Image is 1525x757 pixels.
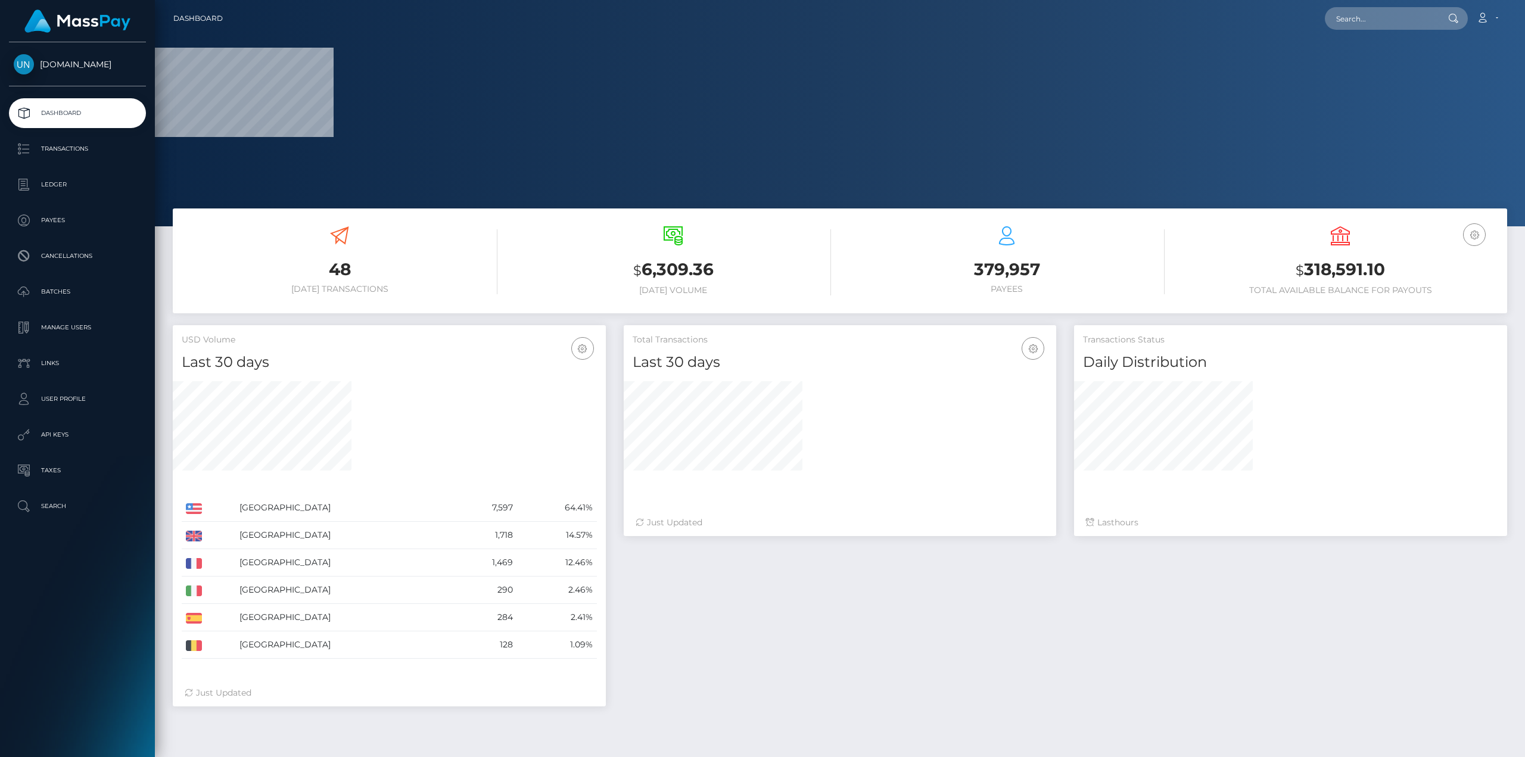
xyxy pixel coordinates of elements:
[14,319,141,337] p: Manage Users
[9,170,146,200] a: Ledger
[633,352,1048,373] h4: Last 30 days
[453,494,517,522] td: 7,597
[517,631,597,659] td: 1.09%
[1086,516,1495,529] div: Last hours
[14,390,141,408] p: User Profile
[235,494,453,522] td: [GEOGRAPHIC_DATA]
[14,176,141,194] p: Ledger
[235,577,453,604] td: [GEOGRAPHIC_DATA]
[1182,285,1498,295] h6: Total Available Balance for Payouts
[633,262,642,279] small: $
[14,247,141,265] p: Cancellations
[186,585,202,596] img: IT.png
[849,284,1165,294] h6: Payees
[14,211,141,229] p: Payees
[9,456,146,485] a: Taxes
[1182,258,1498,282] h3: 318,591.10
[182,352,597,373] h4: Last 30 days
[14,140,141,158] p: Transactions
[453,522,517,549] td: 1,718
[173,6,223,31] a: Dashboard
[849,258,1165,281] h3: 379,957
[9,98,146,128] a: Dashboard
[1083,352,1498,373] h4: Daily Distribution
[235,604,453,631] td: [GEOGRAPHIC_DATA]
[14,462,141,479] p: Taxes
[9,348,146,378] a: Links
[453,604,517,631] td: 284
[185,687,594,699] div: Just Updated
[9,241,146,271] a: Cancellations
[14,426,141,444] p: API Keys
[1296,262,1304,279] small: $
[517,604,597,631] td: 2.41%
[24,10,130,33] img: MassPay Logo
[235,549,453,577] td: [GEOGRAPHIC_DATA]
[9,277,146,307] a: Batches
[9,134,146,164] a: Transactions
[186,640,202,651] img: BE.png
[517,577,597,604] td: 2.46%
[515,258,831,282] h3: 6,309.36
[9,59,146,70] span: [DOMAIN_NAME]
[517,522,597,549] td: 14.57%
[182,258,497,281] h3: 48
[235,631,453,659] td: [GEOGRAPHIC_DATA]
[9,491,146,521] a: Search
[182,284,497,294] h6: [DATE] Transactions
[14,54,34,74] img: Unlockt.me
[9,205,146,235] a: Payees
[186,558,202,569] img: FR.png
[14,497,141,515] p: Search
[1083,334,1498,346] h5: Transactions Status
[14,104,141,122] p: Dashboard
[182,334,597,346] h5: USD Volume
[453,577,517,604] td: 290
[186,531,202,541] img: GB.png
[515,285,831,295] h6: [DATE] Volume
[517,549,597,577] td: 12.46%
[9,313,146,342] a: Manage Users
[14,354,141,372] p: Links
[633,334,1048,346] h5: Total Transactions
[9,420,146,450] a: API Keys
[186,503,202,514] img: US.png
[14,283,141,301] p: Batches
[453,549,517,577] td: 1,469
[9,384,146,414] a: User Profile
[1325,7,1437,30] input: Search...
[517,494,597,522] td: 64.41%
[636,516,1045,529] div: Just Updated
[235,522,453,549] td: [GEOGRAPHIC_DATA]
[186,613,202,624] img: ES.png
[453,631,517,659] td: 128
